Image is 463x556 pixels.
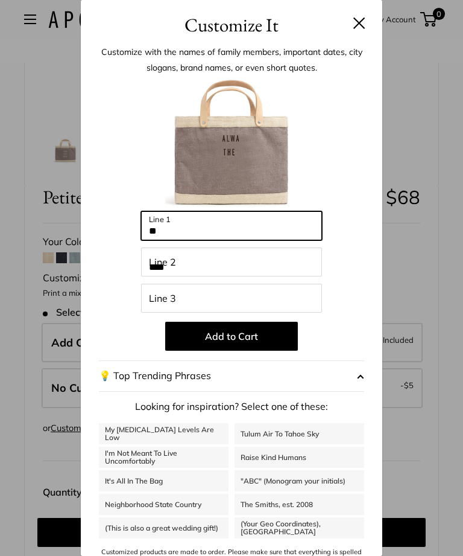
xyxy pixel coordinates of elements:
button: Add to Cart [165,322,298,351]
a: Neighborhood State Country [99,494,228,515]
button: 💡 Top Trending Phrases [99,360,364,392]
a: "ABC" (Monogram your initials) [235,470,364,491]
h3: Customize It [99,11,364,39]
img: customizer-prod [165,78,298,211]
a: It's All In The Bag [99,470,228,491]
a: The Smiths, est. 2008 [235,494,364,515]
p: Customize with the names of family members, important dates, city slogans, brand names, or even s... [99,44,364,75]
a: I'm Not Meant To Live Uncomfortably [99,447,228,468]
p: Looking for inspiration? Select one of these: [99,398,364,416]
a: Raise Kind Humans [235,447,364,468]
a: Tulum Air To Tahoe Sky [235,423,364,444]
iframe: Sign Up via Text for Offers [10,510,129,546]
a: (This is also a great wedding gift!) [99,517,228,538]
a: (Your Geo Coordinates), [GEOGRAPHIC_DATA] [235,517,364,538]
a: My [MEDICAL_DATA] Levels Are Low [99,423,228,444]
